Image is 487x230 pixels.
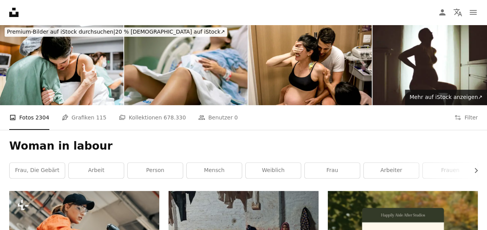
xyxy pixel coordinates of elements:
[119,105,186,130] a: Kollektionen 678.330
[10,163,65,178] a: Frau, die gebärt
[246,163,301,178] a: Weiblich
[96,113,106,122] span: 115
[465,5,481,20] button: Menü
[450,5,465,20] button: Sprache
[9,8,19,17] a: Startseite — Unsplash
[305,163,360,178] a: frau
[234,113,238,122] span: 0
[62,105,106,130] a: Grafiken 115
[454,105,478,130] button: Filter
[198,105,238,130] a: Benutzer 0
[128,163,183,178] a: Person
[187,163,242,178] a: Mensch
[364,163,419,178] a: Arbeiter
[5,27,227,37] div: 20 % [DEMOGRAPHIC_DATA] auf iStock ↗
[409,94,482,100] span: Mehr auf iStock anzeigen ↗
[69,163,124,178] a: Arbeit
[248,23,372,105] img: Doula and husband helping pregnant women during birth at hospital
[435,5,450,20] a: Anmelden / Registrieren
[7,29,115,35] span: Premium-Bilder auf iStock durchsuchen |
[163,113,186,122] span: 678.330
[9,139,478,153] h1: Woman in labour
[405,90,487,105] a: Mehr auf iStock anzeigen↗
[469,163,478,178] button: Liste nach rechts verschieben
[423,163,478,178] a: Frauen
[124,23,248,105] img: Eine Frau in den Wehen, mit schmerzhaften Wehen, die im Krankenhausbett liegt. Geburt und Geburt.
